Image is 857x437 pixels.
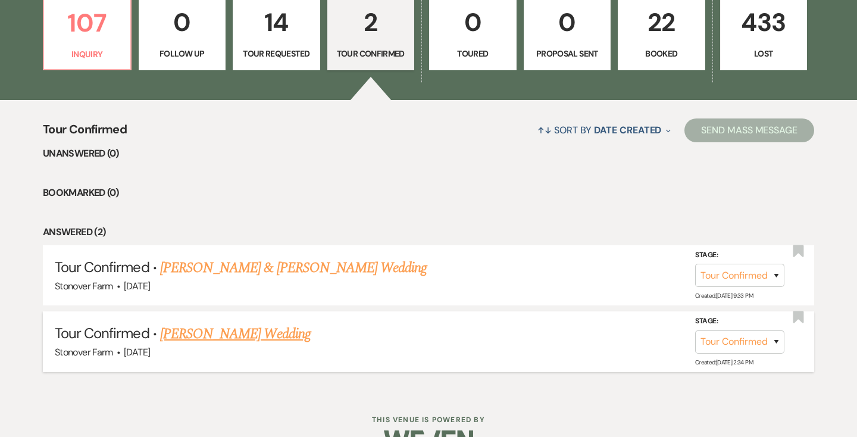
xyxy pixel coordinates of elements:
li: Unanswered (0) [43,146,814,161]
p: 107 [51,3,123,43]
p: 0 [437,2,509,42]
p: 14 [240,2,312,42]
span: [DATE] [124,346,150,358]
p: Follow Up [146,47,218,60]
label: Stage: [695,315,784,328]
p: Tour Requested [240,47,312,60]
button: Sort By Date Created [533,114,675,146]
li: Bookmarked (0) [43,185,814,201]
p: Proposal Sent [531,47,603,60]
button: Send Mass Message [684,118,814,142]
p: 2 [335,2,407,42]
a: [PERSON_NAME] & [PERSON_NAME] Wedding [160,257,427,279]
li: Answered (2) [43,224,814,240]
p: 433 [728,2,800,42]
p: 0 [531,2,603,42]
p: Tour Confirmed [335,47,407,60]
span: [DATE] [124,280,150,292]
span: Stonover Farm [55,280,113,292]
p: Toured [437,47,509,60]
label: Stage: [695,249,784,262]
span: Tour Confirmed [55,258,149,276]
span: Tour Confirmed [43,120,127,146]
span: Stonover Farm [55,346,113,358]
p: 0 [146,2,218,42]
span: Tour Confirmed [55,324,149,342]
span: Created: [DATE] 2:34 PM [695,358,753,366]
p: Inquiry [51,48,123,61]
a: [PERSON_NAME] Wedding [160,323,311,345]
span: Date Created [594,124,661,136]
p: Lost [728,47,800,60]
span: Created: [DATE] 9:33 PM [695,292,753,299]
p: Booked [625,47,698,60]
span: ↑↓ [537,124,552,136]
p: 22 [625,2,698,42]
